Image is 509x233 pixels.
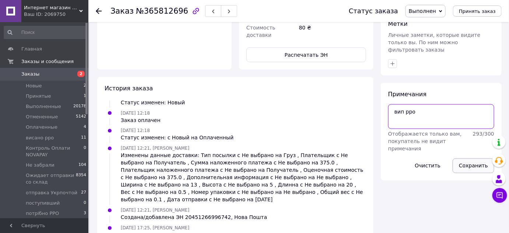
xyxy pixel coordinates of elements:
div: Статус заказа [349,7,398,15]
span: Оплаченные [26,124,57,131]
span: висано рро [26,135,54,141]
span: Новые [26,83,42,89]
span: Выполненные [26,103,61,110]
div: Изменены данные доставки: Тип посылки с Не выбрано на Груз , Плательщик с Не выбрано на Получател... [121,152,366,204]
span: Заказы [21,71,39,77]
span: [DATE] 12:21, [PERSON_NAME] [121,208,189,213]
button: Принять заказ [453,6,502,17]
button: Распечатать ЭН [246,48,366,62]
span: Отображается только вам, покупатель не видит примечания [388,131,462,152]
div: Статус изменен: Новый [121,99,185,106]
span: №365812696 [136,7,188,15]
span: Ожидает отправки со склад [26,172,76,185]
span: 293 / 300 [473,131,494,137]
span: Личные заметки, которые видите только вы. По ним можно фильтровать заказы [388,32,481,53]
div: Заказ оплачен [121,116,161,124]
span: 11 [81,135,86,141]
span: потрібно РРО [26,210,59,217]
div: Статус изменен: с Новый на Оплаченный [121,134,234,142]
span: 2 [77,71,85,77]
button: Сохранить [453,159,494,173]
div: Вернуться назад [96,7,102,15]
span: 2 [84,83,86,89]
span: Принять заказ [459,8,496,14]
input: Поиск [4,26,87,39]
span: Контроль Оплати NOVAPAY [26,145,84,158]
span: 3 [84,210,86,217]
span: Метки [388,20,408,27]
span: 20178 [73,103,86,110]
button: Чат с покупателем [492,188,507,203]
span: поступивший [26,200,60,206]
span: [DATE] 12:21, [PERSON_NAME] [121,146,189,151]
span: 104 [78,162,86,168]
span: отправка Укрпочтой [26,189,77,196]
div: 80 ₴ [298,21,368,42]
span: 8354 [76,172,86,185]
span: 0 [84,145,86,158]
span: [DATE] 12:18 [121,111,150,116]
span: [DATE] 17:25, [PERSON_NAME] [121,226,189,231]
span: 1 [84,93,86,100]
button: Очистить [409,159,447,173]
textarea: вип рро [388,104,494,129]
span: Главная [21,46,42,52]
span: Примечания [388,91,426,98]
span: [DATE] 12:18 [121,128,150,133]
span: Выполнен [409,8,436,14]
div: Ваш ID: 2069750 [24,11,88,18]
span: 5142 [76,114,86,120]
span: Не забрали [26,162,55,168]
span: Стоимость доставки [246,25,275,38]
span: Отмененные [26,114,58,120]
div: Создана/добавлена ЭН 20451266996742, Нова Пошта [121,214,267,221]
span: Заказ [110,7,134,15]
span: История заказа [105,85,153,92]
span: 0 [84,200,86,206]
span: Принятые [26,93,51,100]
span: 4 [84,124,86,131]
span: Интернет магазин мягких игрушек и подарков " Мишка Бублик" [24,4,79,11]
span: 27 [81,189,86,196]
span: Заказы и сообщения [21,58,74,65]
